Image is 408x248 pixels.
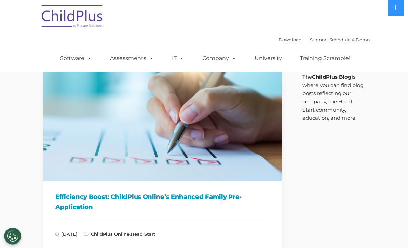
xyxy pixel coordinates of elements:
[53,52,99,65] a: Software
[312,74,352,80] strong: ChildPlus Blog
[278,37,370,42] font: |
[195,52,243,65] a: Company
[55,192,270,212] h1: Efficiency Boost: ChildPlus Online’s Enhanced Family Pre-Application
[43,48,282,181] img: Efficiency Boost: ChildPlus Online's Enhanced Family Pre-Application Process - Streamlining Appli...
[248,52,289,65] a: University
[302,73,365,122] p: The is where you can find blog posts reflecting our company, the Head Start community, education,...
[38,0,107,34] img: ChildPlus by Procare Solutions
[4,228,21,245] button: Cookies Settings
[278,37,302,42] a: Download
[165,52,191,65] a: IT
[84,231,155,237] span: ,
[329,37,370,42] a: Schedule A Demo
[310,37,328,42] a: Support
[55,231,78,237] span: [DATE]
[103,52,161,65] a: Assessments
[91,231,130,237] a: ChildPlus Online
[131,231,155,237] a: Head Start
[293,52,358,65] a: Training Scramble!!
